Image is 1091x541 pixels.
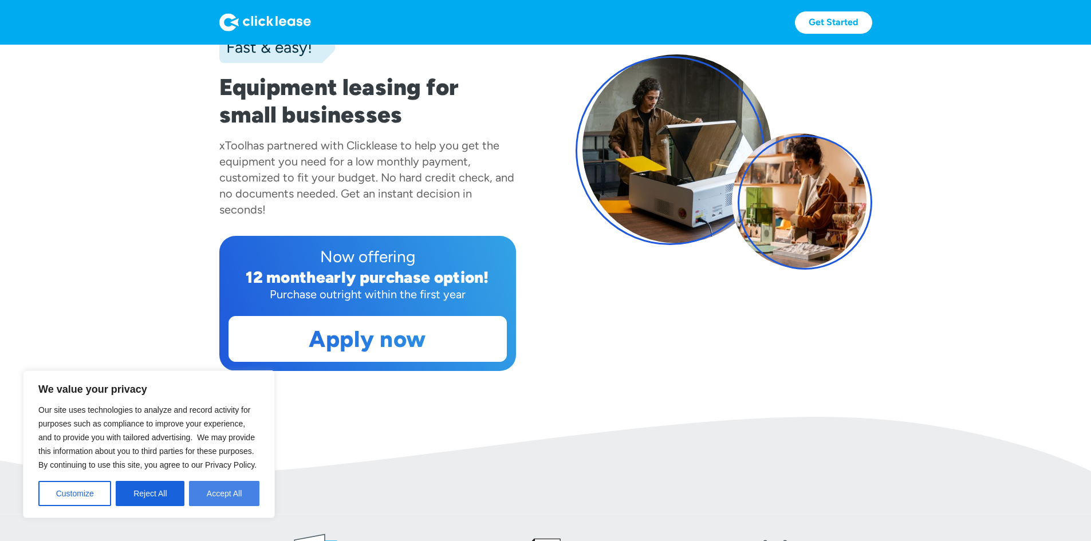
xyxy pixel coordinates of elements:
h1: Equipment leasing for small businesses [219,73,516,128]
div: Purchase outright within the first year [229,286,507,302]
div: has partnered with Clicklease to help you get the equipment you need for a low monthly payment, c... [219,139,514,216]
a: Get Started [795,11,872,34]
div: early purchase option! [316,267,489,287]
div: 12 month [246,267,316,287]
a: Apply now [229,317,506,361]
img: Logo [219,13,311,31]
span: Our site uses technologies to analyze and record activity for purposes such as compliance to impr... [38,405,257,469]
button: Accept All [189,481,259,506]
div: Now offering [229,245,507,268]
div: We value your privacy [23,370,275,518]
div: Fast & easy! [219,35,312,58]
p: We value your privacy [38,382,259,396]
div: xTool [219,139,247,152]
button: Reject All [116,481,184,506]
button: Customize [38,481,111,506]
